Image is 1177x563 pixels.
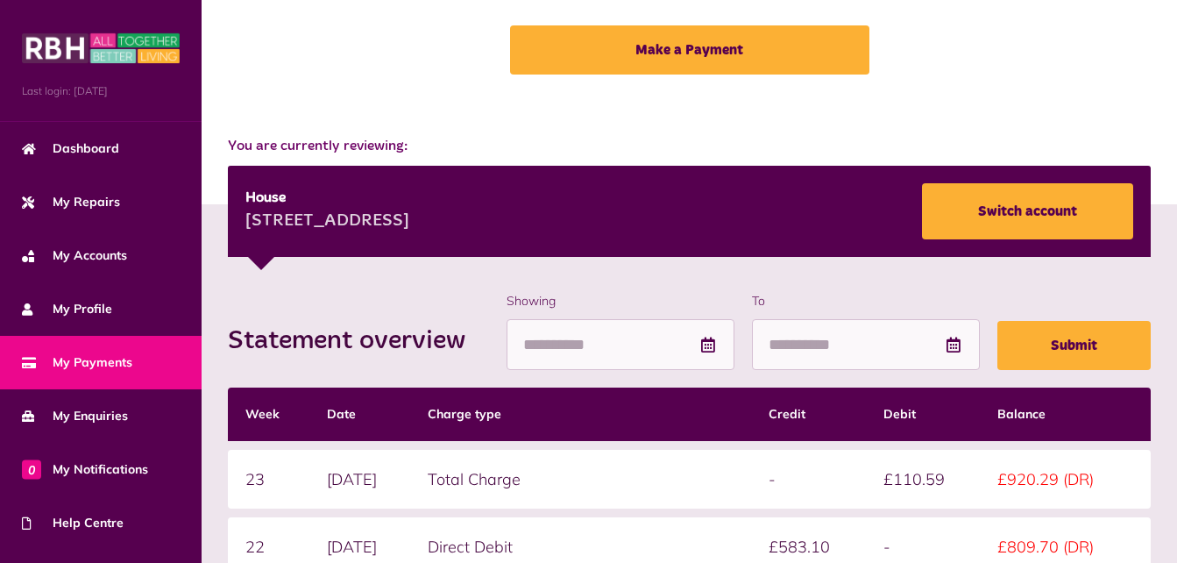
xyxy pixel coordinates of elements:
[22,193,120,211] span: My Repairs
[228,136,1151,157] span: You are currently reviewing:
[980,450,1151,509] td: £920.29 (DR)
[866,388,980,441] th: Debit
[752,292,980,310] label: To
[22,139,119,158] span: Dashboard
[980,388,1151,441] th: Balance
[866,450,980,509] td: £110.59
[22,460,148,479] span: My Notifications
[22,31,180,66] img: MyRBH
[507,292,734,310] label: Showing
[228,325,483,357] h2: Statement overview
[22,460,41,479] span: 0
[22,514,124,532] span: Help Centre
[309,450,410,509] td: [DATE]
[22,407,128,425] span: My Enquiries
[245,188,409,209] div: House
[309,388,410,441] th: Date
[997,321,1151,370] button: Submit
[22,246,127,265] span: My Accounts
[410,388,751,441] th: Charge type
[22,83,180,99] span: Last login: [DATE]
[510,25,869,75] a: Make a Payment
[228,388,309,441] th: Week
[228,450,309,509] td: 23
[922,183,1133,239] a: Switch account
[410,450,751,509] td: Total Charge
[22,353,132,372] span: My Payments
[22,300,112,318] span: My Profile
[751,388,865,441] th: Credit
[751,450,865,509] td: -
[245,209,409,235] div: [STREET_ADDRESS]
